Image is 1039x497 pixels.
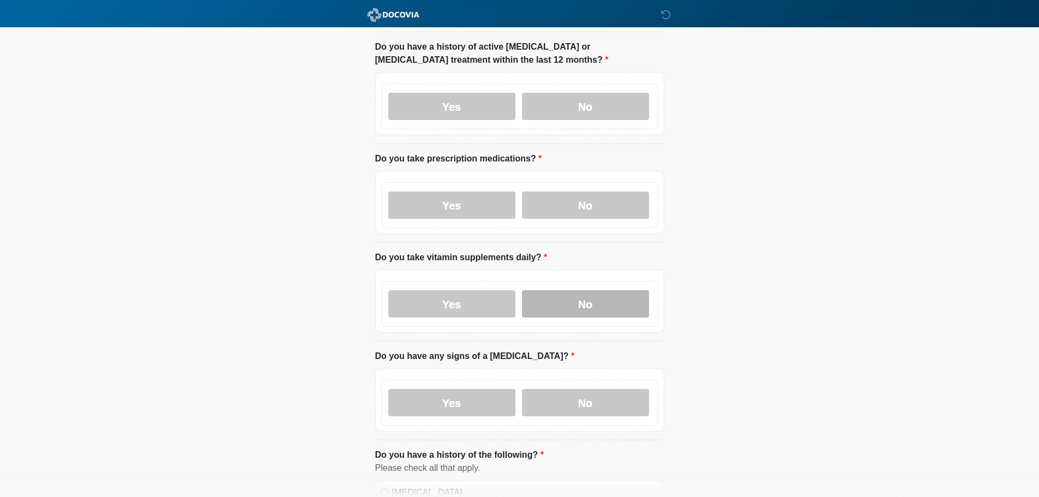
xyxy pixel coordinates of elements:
[375,448,544,462] label: Do you have a history of the following?
[375,40,664,67] label: Do you have a history of active [MEDICAL_DATA] or [MEDICAL_DATA] treatment within the last 12 mon...
[388,389,515,416] label: Yes
[388,191,515,219] label: Yes
[388,290,515,318] label: Yes
[388,93,515,120] label: Yes
[364,8,423,22] img: ABC Med Spa- GFEase Logo
[375,462,664,475] div: Please check all that apply.
[522,290,649,318] label: No
[522,389,649,416] label: No
[522,191,649,219] label: No
[375,350,575,363] label: Do you have any signs of a [MEDICAL_DATA]?
[375,251,548,264] label: Do you take vitamin supplements daily?
[522,93,649,120] label: No
[381,489,388,496] input: [MEDICAL_DATA]
[375,152,542,165] label: Do you take prescription medications?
